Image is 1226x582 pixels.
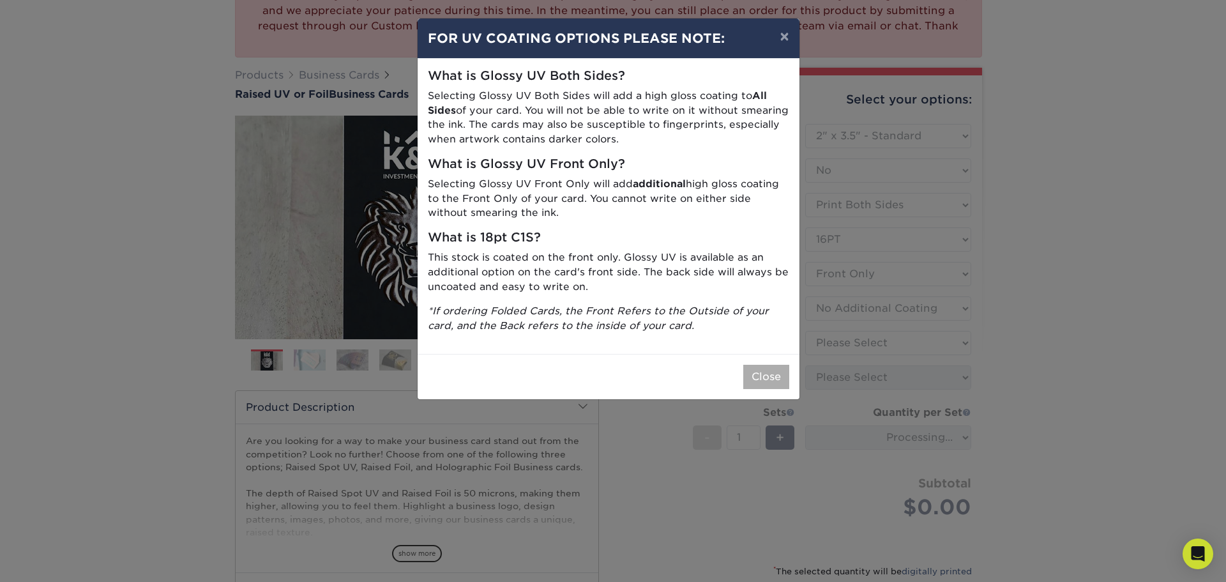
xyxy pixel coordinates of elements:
strong: All Sides [428,89,767,116]
button: × [769,19,799,54]
h5: What is Glossy UV Both Sides? [428,69,789,84]
div: Open Intercom Messenger [1183,539,1213,569]
strong: additional [633,178,686,190]
h5: What is Glossy UV Front Only? [428,157,789,172]
p: Selecting Glossy UV Both Sides will add a high gloss coating to of your card. You will not be abl... [428,89,789,147]
p: This stock is coated on the front only. Glossy UV is available as an additional option on the car... [428,250,789,294]
p: Selecting Glossy UV Front Only will add high gloss coating to the Front Only of your card. You ca... [428,177,789,220]
h5: What is 18pt C1S? [428,231,789,245]
button: Close [743,365,789,389]
i: *If ordering Folded Cards, the Front Refers to the Outside of your card, and the Back refers to t... [428,305,769,332]
h4: FOR UV COATING OPTIONS PLEASE NOTE: [428,29,789,48]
